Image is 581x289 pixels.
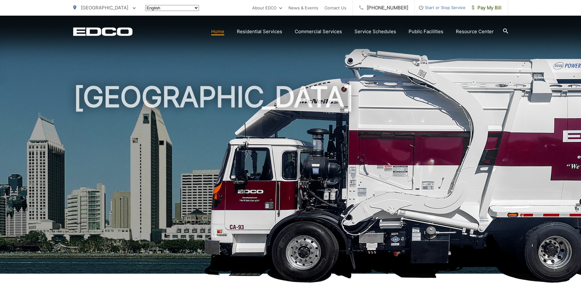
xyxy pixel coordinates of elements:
[472,4,502,12] span: Pay My Bill
[237,28,282,35] a: Residential Services
[354,28,396,35] a: Service Schedules
[456,28,494,35] a: Resource Center
[409,28,443,35] a: Public Facilities
[288,4,318,12] a: News & Events
[324,4,346,12] a: Contact Us
[73,81,508,279] h1: [GEOGRAPHIC_DATA]
[252,4,282,12] a: About EDCO
[73,27,133,36] a: EDCD logo. Return to the homepage.
[211,28,224,35] a: Home
[145,5,199,11] select: Select a language
[81,5,128,11] span: [GEOGRAPHIC_DATA]
[295,28,342,35] a: Commercial Services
